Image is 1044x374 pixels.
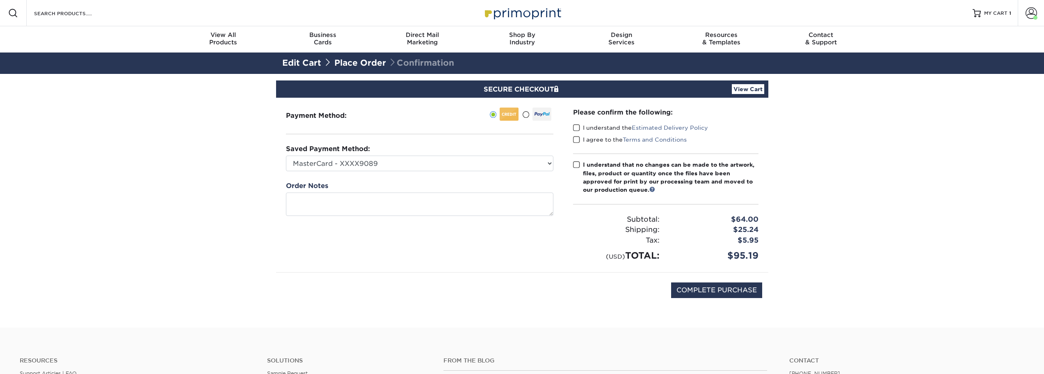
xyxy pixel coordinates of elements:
[666,235,765,246] div: $5.95
[671,282,762,298] input: COMPLETE PURCHASE
[573,124,708,132] label: I understand the
[443,357,768,364] h4: From the Blog
[33,8,113,18] input: SEARCH PRODUCTS.....
[572,31,672,46] div: Services
[666,249,765,262] div: $95.19
[20,357,255,364] h4: Resources
[286,112,367,119] h3: Payment Method:
[388,58,454,68] span: Confirmation
[481,4,563,22] img: Primoprint
[771,31,871,46] div: & Support
[174,26,273,53] a: View AllProducts
[573,108,758,117] div: Please confirm the following:
[174,31,273,39] span: View All
[567,235,666,246] div: Tax:
[567,249,666,262] div: TOTAL:
[666,225,765,235] div: $25.24
[472,26,572,53] a: Shop ByIndustry
[771,31,871,39] span: Contact
[573,135,687,144] label: I agree to the
[174,31,273,46] div: Products
[984,10,1007,17] span: MY CART
[771,26,871,53] a: Contact& Support
[286,144,370,154] label: Saved Payment Method:
[623,136,687,143] a: Terms and Conditions
[472,31,572,46] div: Industry
[472,31,572,39] span: Shop By
[372,31,472,39] span: Direct Mail
[567,214,666,225] div: Subtotal:
[372,26,472,53] a: Direct MailMarketing
[286,181,328,191] label: Order Notes
[1009,10,1011,16] span: 1
[567,225,666,235] div: Shipping:
[273,31,372,39] span: Business
[273,26,372,53] a: BusinessCards
[267,357,431,364] h4: Solutions
[572,31,672,39] span: Design
[372,31,472,46] div: Marketing
[484,85,561,93] span: SECURE CHECKOUT
[672,26,771,53] a: Resources& Templates
[632,124,708,131] a: Estimated Delivery Policy
[572,26,672,53] a: DesignServices
[672,31,771,39] span: Resources
[583,161,758,194] div: I understand that no changes can be made to the artwork, files, product or quantity once the file...
[672,31,771,46] div: & Templates
[606,253,625,260] small: (USD)
[334,58,386,68] a: Place Order
[789,357,1024,364] a: Contact
[282,58,321,68] a: Edit Cart
[666,214,765,225] div: $64.00
[273,31,372,46] div: Cards
[732,84,764,94] a: View Cart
